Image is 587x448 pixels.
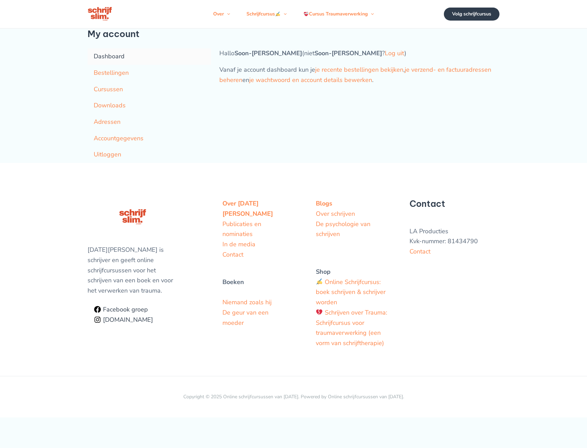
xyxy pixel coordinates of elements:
img: ❤️‍🩹 [304,12,309,16]
a: Online Schrijfcursus: boek schrijven & schrijver worden [316,278,385,306]
a: OverMenu schakelen [205,4,238,24]
a: Downloads [88,97,211,114]
a: De geur van een moeder [222,308,268,327]
span: [DOMAIN_NAME] [101,317,153,323]
a: Cursus TraumaverwerkingMenu schakelen [295,4,382,24]
span: Menu schakelen [368,4,374,24]
a: In de media [222,240,255,248]
a: je recente bestellingen bekijken [315,66,403,74]
h1: My account [88,28,499,39]
img: schrijfcursus schrijfslim academy [114,199,151,235]
h5: Contact [410,199,500,209]
span: Facebook groep [101,306,148,313]
a: Accountgegevens [88,130,211,147]
a: Blogs [316,199,332,208]
a: Bestellingen [88,65,211,81]
a: Adressen [88,114,211,130]
strong: Soon-[PERSON_NAME] [234,49,302,57]
p: Hallo (niet ? ) [219,48,499,59]
p: LA Producties Kvk-nummer: 81434790 [410,226,500,257]
a: Niemand zoals hij [222,298,272,306]
img: schrijfcursus schrijfslim academy [88,6,113,22]
strong: Boeken [222,278,244,286]
a: Uitloggen [88,146,211,163]
aside: Footer Widget 2 [316,199,392,349]
p: Copyright © 2025 Online schrijfcursussen van [DATE]. Powered by Online schrijfcursussen van [DATE]. [88,392,499,402]
a: Contact [222,250,243,259]
p: [DATE][PERSON_NAME] is schrijver en geeft online schrijfcursussen voor het schrijven van een boek... [88,245,178,296]
a: je verzend- en factuuradressen beheren [219,66,491,84]
aside: Footer Widget 3 [410,199,500,257]
a: Facebook groep [92,306,150,313]
nav: Navigatie op de site: Menu [205,4,382,24]
a: Volg schrijfcursus [444,8,499,21]
a: Schrijven over Trauma: Schrijfcursus voor traumaverwerking (een vorm van schrijftherapie) [316,308,387,347]
a: Contact [410,247,430,256]
a: De psychologie van schrijven [316,220,370,238]
a: Dashboard [88,48,211,65]
aside: Footer Widget 1 [222,199,285,328]
a: Publicaties en nominaties [222,220,261,238]
span: Menu schakelen [224,4,230,24]
a: je wachtwoord en account details bewerken [249,76,372,84]
img: ✍️ [316,279,322,285]
a: Schrijfslim.Academy [92,316,156,323]
strong: Soon-[PERSON_NAME] [314,49,382,57]
a: Cursussen [88,81,211,98]
p: Vanaf je account dashboard kun je , en . [219,65,499,85]
strong: Shop [316,268,331,276]
a: SchrijfcursusMenu schakelen [238,4,295,24]
nav: Accountpagina's [88,48,211,163]
a: Over [DATE][PERSON_NAME] [222,199,273,218]
img: ✍️ [275,12,280,16]
img: 💔 [316,309,322,315]
a: Over schrijven [316,210,355,218]
span: Menu schakelen [280,4,287,24]
a: Log uit [385,49,404,57]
